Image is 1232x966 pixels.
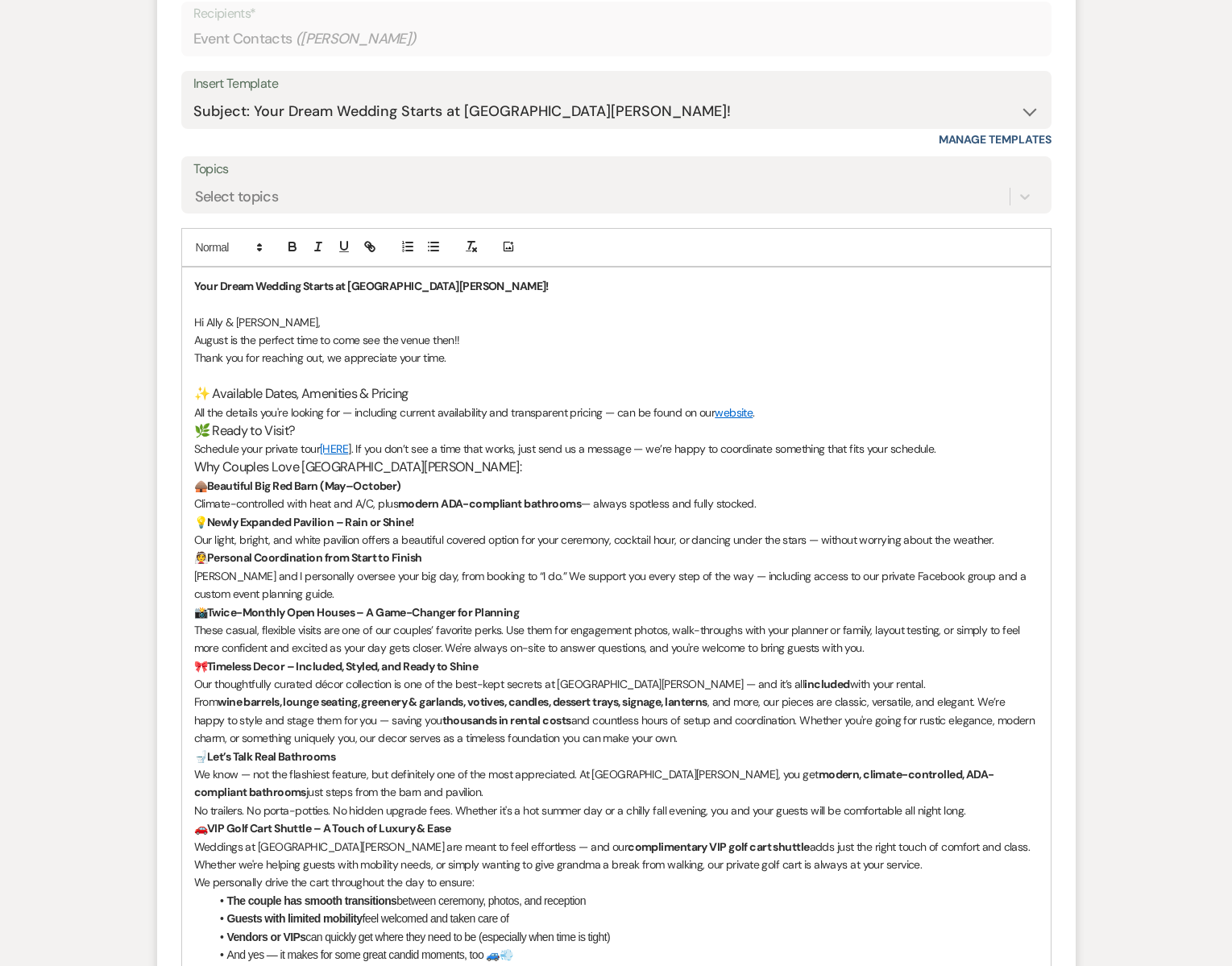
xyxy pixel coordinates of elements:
[194,873,1039,891] p: We personally drive the cart throughout the day to ensure:
[194,440,1039,458] p: Schedule your private tour ]. If you don’t see a time that works, just send us a message — we’re ...
[194,404,1039,421] p: All the details you're looking for — including current availability and transparent pricing — can...
[194,550,207,565] span: 👰
[194,279,549,293] strong: Your Dream Wedding Starts at [GEOGRAPHIC_DATA][PERSON_NAME]!
[194,385,1039,404] h3: ✨ Available Dates, Amenities & Pricing
[194,569,1029,601] span: [PERSON_NAME] and I personally oversee your big day, from booking to “I do.” We support you every...
[194,605,207,620] span: 📸
[194,802,1039,819] p: No trailers. No porta-potties. No hidden upgrade fees. Whether it's a hot summer day or a chilly ...
[207,749,335,764] strong: Let’s Talk Real Bathrooms
[193,73,1039,96] div: Insert Template
[207,821,450,835] strong: VIP Golf Cart Shuttle – A Touch of Luxury & Ease
[320,442,348,456] a: [HERE
[194,767,819,782] span: We know — not the flashiest feature, but definitely one of the most appreciated. At [GEOGRAPHIC_D...
[227,894,397,907] strong: The couple has smooth transitions
[193,3,1039,24] p: Recipients*
[194,856,1039,873] p: Whether we're helping guests with mobility needs, or simply wanting to give grandma a break from ...
[207,659,478,674] strong: Timeless Decor – Included, Styled, and Ready to Shine
[210,946,1039,964] li: And yes — it makes for some great candid moments, too 🚙💨
[194,513,1039,531] p: 💡
[194,748,1039,765] p: 🚽
[207,605,519,620] strong: Twice-Monthly Open Houses – A Game-Changer for Planning
[194,675,1039,693] p: with your rental.
[442,713,571,728] strong: thousands in rental costs
[227,912,363,925] strong: Guests with limited mobility
[296,28,417,50] span: ( [PERSON_NAME] )
[194,333,460,347] span: August is the perfect time to come see the venue then!!
[194,838,1039,856] p: adds just the right touch of comfort and class.
[193,23,1039,55] div: Event Contacts
[195,185,279,207] div: Select topics
[207,550,421,565] strong: Personal Coordination from Start to Finish
[210,910,1039,927] li: feel welcomed and taken care of
[193,158,1039,181] label: Topics
[194,477,1039,495] p: 🛖
[628,840,809,854] strong: complimentary VIP golf cart shuttle
[194,495,1039,512] p: — always spotless and fully stocked.
[194,350,446,365] span: Thank you for reaching out, we appreciate your time.
[939,132,1052,147] a: Manage Templates
[218,694,707,709] strong: wine barrels, lounge seating, greenery & garlands, votives, candles, dessert trays, signage, lant...
[194,422,1039,441] h3: 🌿 Ready to Visit?
[194,623,1023,655] span: These casual, flexible visits are one of our couples’ favorite perks. Use them for engagement pho...
[398,496,581,511] strong: modern ADA-compliant bathrooms
[194,659,207,674] span: 🎀
[804,677,850,691] strong: included
[194,315,321,330] span: Hi Ally & [PERSON_NAME],
[715,405,753,420] a: website
[194,533,994,547] span: Our light, bright, and white pavilion offers a beautiful covered option for your ceremony, cockta...
[194,765,1039,802] p: just steps from the barn and pavilion.
[194,677,805,691] span: Our thoughtfully curated décor collection is one of the best-kept secrets at [GEOGRAPHIC_DATA][PE...
[227,931,306,943] strong: Vendors or VIPs
[194,496,398,511] span: Climate-controlled with heat and A/C, plus
[194,693,1039,747] p: From , and more, our pieces are classic, versatile, and elegant. We’re happy to style and stage t...
[194,840,628,854] span: Weddings at [GEOGRAPHIC_DATA][PERSON_NAME] are meant to feel effortless — and our
[194,458,1039,477] h3: Why Couples Love [GEOGRAPHIC_DATA][PERSON_NAME]:
[207,515,414,529] strong: Newly Expanded Pavilion – Rain or Shine!
[210,892,1039,910] li: between ceremony, photos, and reception
[194,819,1039,837] p: 🚗
[207,479,401,493] strong: Beautiful Big Red Barn (May–October)
[210,928,1039,946] li: can quickly get where they need to be (especially when time is tight)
